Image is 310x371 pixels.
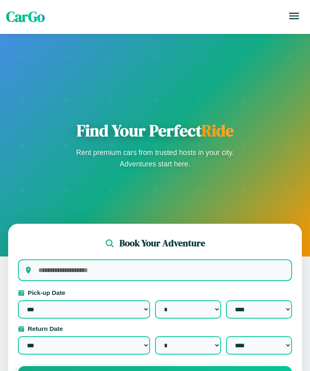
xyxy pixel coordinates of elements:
h1: Find Your Perfect [73,121,237,140]
span: Ride [201,119,234,142]
label: Return Date [18,325,292,332]
span: CarGo [6,7,45,27]
label: Pick-up Date [18,289,292,296]
h2: Book Your Adventure [120,237,205,250]
p: Rent premium cars from trusted hosts in your city. Adventures start here. [73,147,237,170]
